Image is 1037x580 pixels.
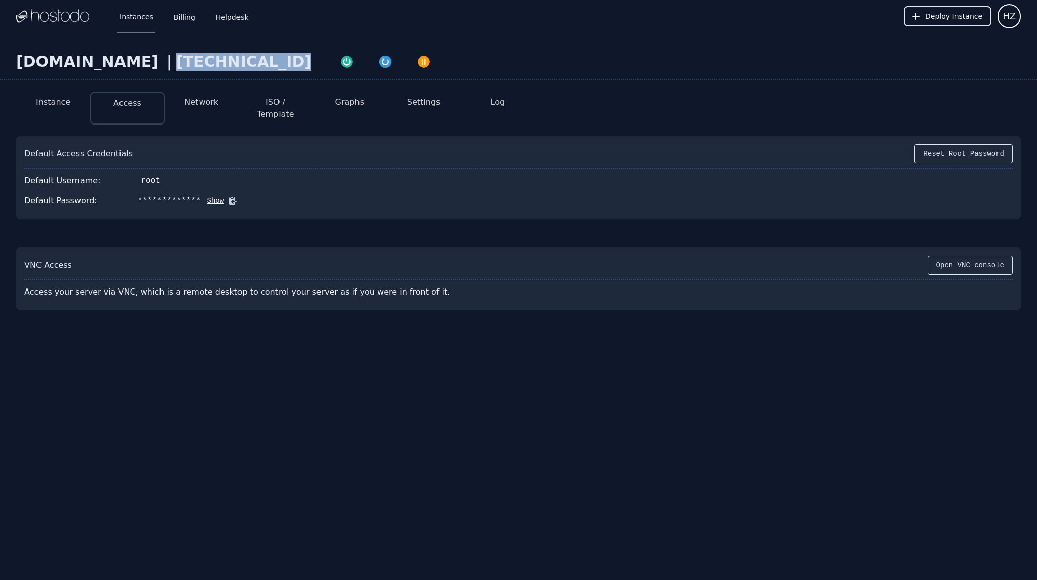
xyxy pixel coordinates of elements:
div: VNC Access [24,259,72,271]
button: Settings [407,96,441,108]
button: Graphs [335,96,364,108]
img: Logo [16,9,89,24]
button: Power On [328,53,366,69]
button: User menu [998,4,1021,28]
button: Restart [366,53,405,69]
div: [DOMAIN_NAME] [16,53,163,71]
div: Default Access Credentials [24,148,133,160]
button: Instance [36,96,70,108]
div: [TECHNICAL_ID] [176,53,311,71]
button: Show [201,196,224,206]
img: Power Off [417,55,431,69]
span: Deploy Instance [925,11,982,21]
img: Power On [340,55,354,69]
button: Network [184,96,218,108]
div: | [163,53,176,71]
div: Default Password: [24,195,97,207]
button: Access [113,97,141,109]
button: Open VNC console [928,256,1013,275]
button: Log [491,96,505,108]
img: Restart [378,55,392,69]
span: HZ [1003,9,1016,23]
button: Deploy Instance [904,6,991,26]
div: Default Username: [24,175,101,187]
div: root [141,175,161,187]
button: Power Off [405,53,443,69]
button: Reset Root Password [914,144,1013,163]
button: ISO / Template [247,96,304,120]
div: Access your server via VNC, which is a remote desktop to control your server as if you were in fr... [24,282,478,302]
